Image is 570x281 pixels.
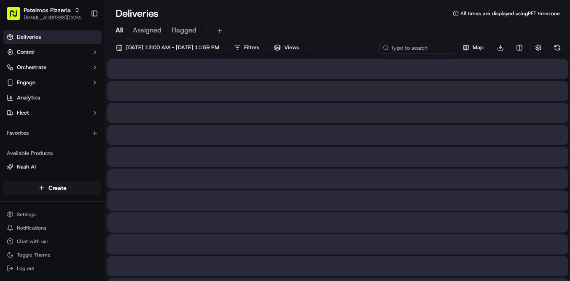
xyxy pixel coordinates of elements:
[459,42,487,54] button: Map
[17,94,40,102] span: Analytics
[17,238,48,245] span: Chat with us!
[24,14,84,21] button: [EMAIL_ADDRESS][DOMAIN_NAME]
[172,25,196,35] span: Flagged
[133,25,161,35] span: Assigned
[3,106,102,120] button: Fleet
[112,42,223,54] button: [DATE] 12:00 AM - [DATE] 11:59 PM
[17,265,34,272] span: Log out
[3,126,102,140] div: Favorites
[3,91,102,104] a: Analytics
[270,42,303,54] button: Views
[3,249,102,261] button: Toggle Theme
[3,3,87,24] button: Patelmos Pizzeria[EMAIL_ADDRESS][DOMAIN_NAME]
[48,184,67,192] span: Create
[3,30,102,44] a: Deliveries
[17,225,46,231] span: Notifications
[284,44,299,51] span: Views
[17,64,46,71] span: Orchestrate
[3,61,102,74] button: Orchestrate
[17,79,35,86] span: Engage
[116,25,123,35] span: All
[230,42,263,54] button: Filters
[3,160,102,174] button: Nash AI
[3,76,102,89] button: Engage
[3,45,102,59] button: Control
[551,42,563,54] button: Refresh
[3,262,102,274] button: Log out
[473,44,484,51] span: Map
[17,211,36,218] span: Settings
[126,44,219,51] span: [DATE] 12:00 AM - [DATE] 11:59 PM
[244,44,259,51] span: Filters
[460,10,560,17] span: All times are displayed using PET timezone
[17,163,36,171] span: Nash AI
[379,42,455,54] input: Type to search
[17,252,51,258] span: Toggle Theme
[3,209,102,220] button: Settings
[3,181,102,195] button: Create
[17,33,41,41] span: Deliveries
[116,7,159,20] h1: Deliveries
[3,222,102,234] button: Notifications
[24,6,71,14] button: Patelmos Pizzeria
[3,236,102,247] button: Chat with us!
[17,48,35,56] span: Control
[7,163,98,171] a: Nash AI
[17,109,29,117] span: Fleet
[3,147,102,160] div: Available Products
